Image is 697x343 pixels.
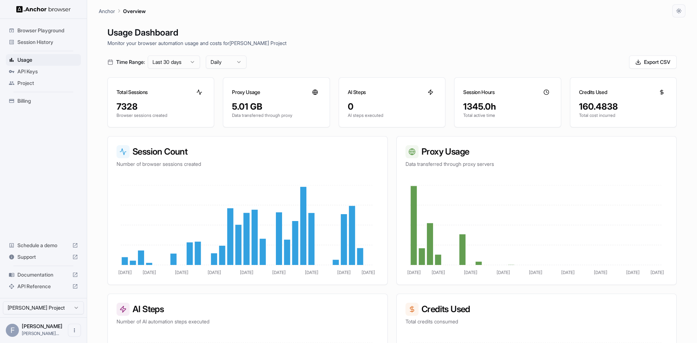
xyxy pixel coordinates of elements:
div: 160.4838 [579,101,668,113]
tspan: [DATE] [337,270,351,275]
h3: Proxy Usage [232,89,260,96]
tspan: [DATE] [407,270,421,275]
h3: AI Steps [348,89,366,96]
div: F [6,324,19,337]
div: API Reference [6,281,81,292]
h3: Proxy Usage [405,145,668,158]
tspan: [DATE] [497,270,510,275]
span: Billing [17,97,78,105]
span: Session History [17,38,78,46]
tspan: [DATE] [272,270,286,275]
tspan: [DATE] [175,270,188,275]
p: Data transferred through proxy [232,113,321,118]
p: Data transferred through proxy servers [405,160,668,168]
tspan: [DATE] [362,270,375,275]
p: Monitor your browser automation usage and costs for [PERSON_NAME] Project [107,39,677,47]
tspan: [DATE] [118,270,132,275]
div: Session History [6,36,81,48]
h3: AI Steps [117,303,379,316]
div: API Keys [6,66,81,77]
h3: Session Count [117,145,379,158]
h3: Credits Used [579,89,607,96]
tspan: [DATE] [529,270,542,275]
img: Anchor Logo [16,6,71,13]
span: Support [17,253,69,261]
p: Total active time [463,113,552,118]
span: Project [17,79,78,87]
span: Time Range: [116,58,145,66]
div: Project [6,77,81,89]
p: Number of browser sessions created [117,160,379,168]
tspan: [DATE] [464,270,477,275]
div: Billing [6,95,81,107]
div: 0 [348,101,436,113]
div: 7328 [117,101,205,113]
span: Documentation [17,271,69,278]
h3: Credits Used [405,303,668,316]
p: Total credits consumed [405,318,668,325]
tspan: [DATE] [561,270,575,275]
button: Open menu [68,324,81,337]
span: Browser Playground [17,27,78,34]
p: Total cost incurred [579,113,668,118]
tspan: [DATE] [208,270,221,275]
button: Export CSV [629,56,677,69]
h3: Total Sessions [117,89,148,96]
tspan: [DATE] [651,270,664,275]
div: Browser Playground [6,25,81,36]
nav: breadcrumb [99,7,146,15]
span: Schedule a demo [17,242,69,249]
div: Usage [6,54,81,66]
tspan: [DATE] [143,270,156,275]
span: API Keys [17,68,78,75]
tspan: [DATE] [626,270,640,275]
tspan: [DATE] [432,270,445,275]
h3: Session Hours [463,89,494,96]
div: 5.01 GB [232,101,321,113]
span: fabio.filho@tessai.io [22,331,59,336]
p: AI steps executed [348,113,436,118]
tspan: [DATE] [305,270,318,275]
div: 1345.0h [463,101,552,113]
p: Number of AI automation steps executed [117,318,379,325]
span: API Reference [17,283,69,290]
div: Support [6,251,81,263]
p: Overview [123,7,146,15]
h1: Usage Dashboard [107,26,677,39]
tspan: [DATE] [240,270,253,275]
p: Anchor [99,7,115,15]
p: Browser sessions created [117,113,205,118]
div: Schedule a demo [6,240,81,251]
tspan: [DATE] [594,270,607,275]
span: Fábio Filho [22,323,62,329]
span: Usage [17,56,78,64]
div: Documentation [6,269,81,281]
